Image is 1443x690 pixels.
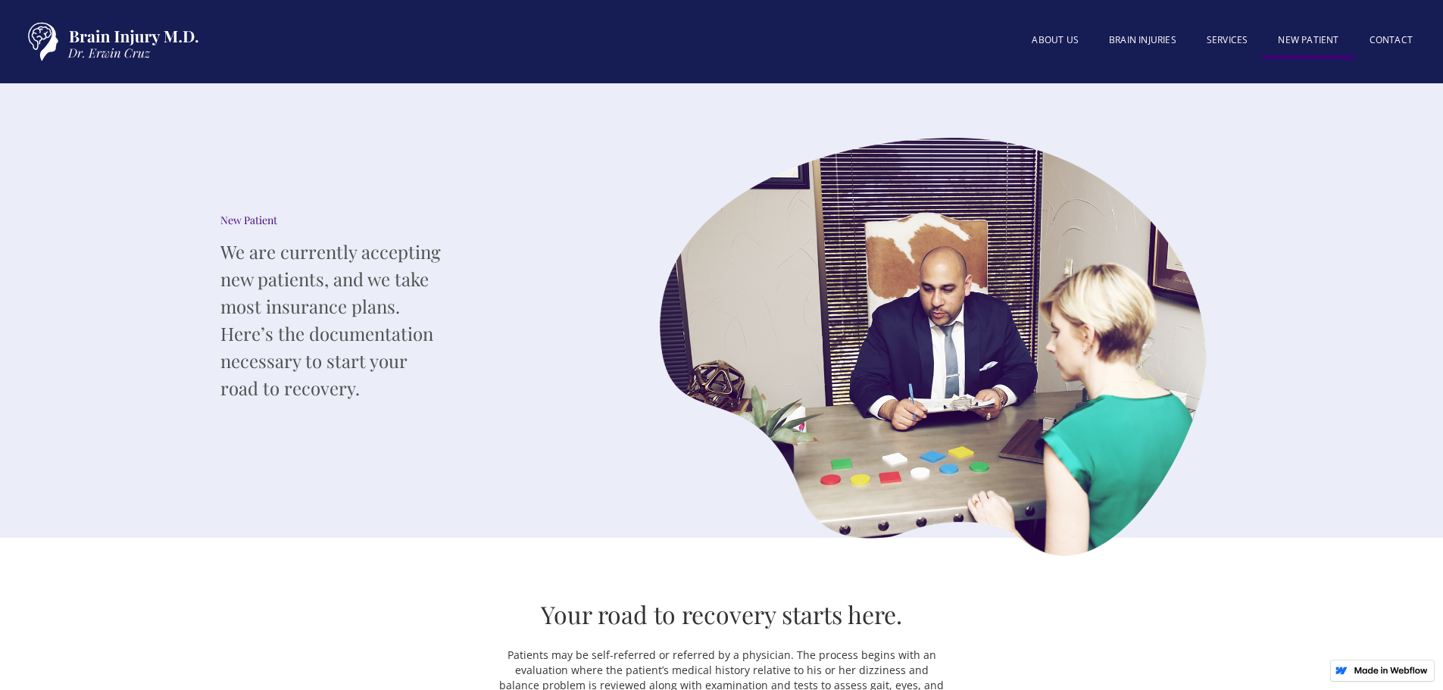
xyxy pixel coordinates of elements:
[1263,25,1354,59] a: New patient
[1017,25,1094,55] a: About US
[541,598,902,630] h2: Your road to recovery starts here.
[1192,25,1263,55] a: SERVICES
[1354,667,1428,674] img: Made in Webflow
[1354,25,1428,55] a: Contact
[1094,25,1192,55] a: BRAIN INJURIES
[15,15,205,68] a: home
[220,213,448,228] div: New Patient
[220,238,448,401] p: We are currently accepting new patients, and we take most insurance plans. Here’s the documentati...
